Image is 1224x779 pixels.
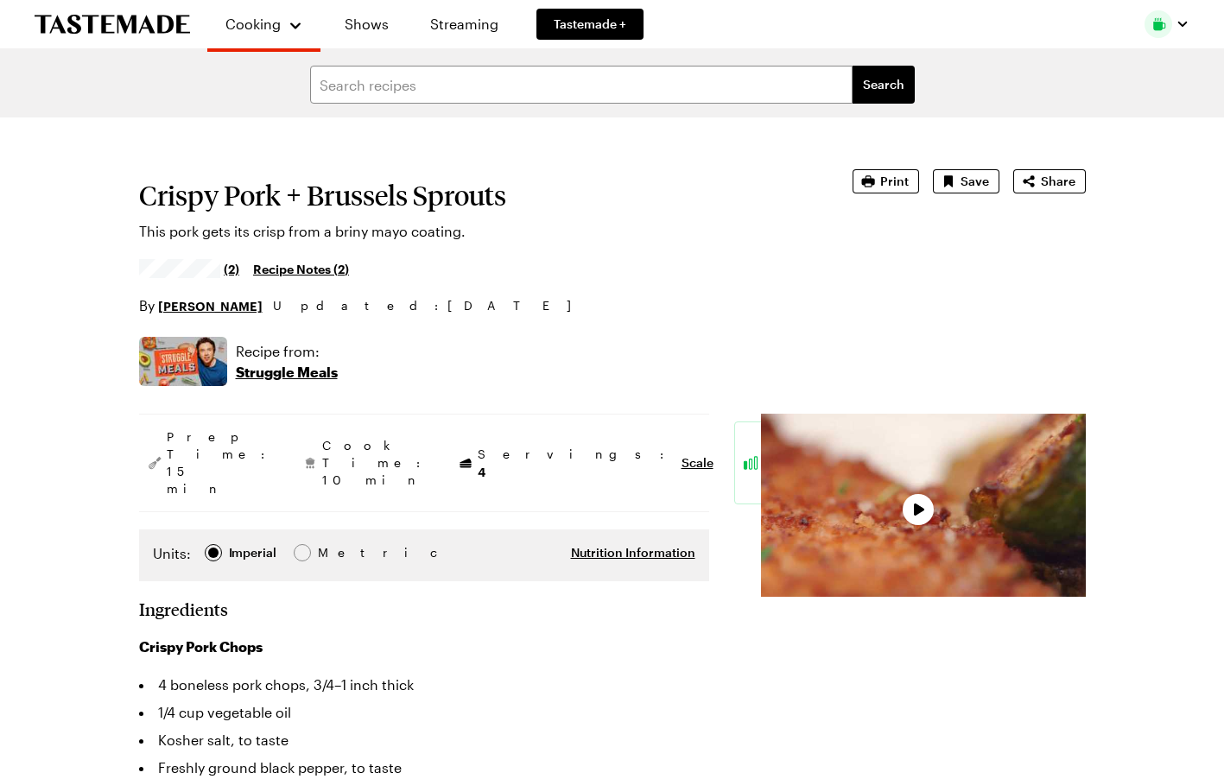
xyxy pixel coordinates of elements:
li: 1/4 cup vegetable oil [139,699,709,726]
button: Save recipe [933,169,999,193]
a: To Tastemade Home Page [35,15,190,35]
div: Imperial [229,543,276,562]
span: Print [880,173,909,190]
img: Show where recipe is used [139,337,227,386]
input: Search recipes [310,66,853,104]
a: Recipe Notes (2) [253,259,349,278]
button: Print [853,169,919,193]
span: Cooking [225,16,281,32]
span: Save [961,173,989,190]
div: Metric [318,543,354,562]
span: Updated : [DATE] [273,296,588,315]
p: This pork gets its crisp from a briny mayo coating. [139,221,804,242]
button: Nutrition Information [571,544,695,561]
img: Profile picture [1145,10,1172,38]
button: Cooking [225,7,303,41]
button: Scale [682,454,713,472]
a: 4.5/5 stars from 2 reviews [139,262,240,275]
span: Metric [318,543,356,562]
button: filters [853,66,915,104]
p: Struggle Meals [236,362,338,383]
li: 4 boneless pork chops, 3/4–1 inch thick [139,671,709,699]
a: Recipe from:Struggle Meals [236,341,338,383]
p: By [139,295,263,316]
h1: Crispy Pork + Brussels Sprouts [139,180,804,211]
span: Imperial [229,543,278,562]
label: Units: [153,543,191,564]
video-js: Video Player [761,414,1086,597]
h3: Crispy Pork Chops [139,636,709,657]
span: (2) [224,260,239,277]
span: Servings: [478,446,673,481]
span: Search [863,76,904,93]
div: Imperial Metric [153,543,354,567]
span: 4 [478,463,485,479]
span: Tastemade + [554,16,626,33]
a: [PERSON_NAME] [158,296,263,315]
p: Recipe from: [236,341,338,362]
span: Prep Time: 15 min [167,428,274,497]
span: Share [1041,173,1075,190]
a: Tastemade + [536,9,644,40]
button: Play Video [903,494,934,525]
span: Cook Time: 10 min [322,437,429,489]
button: Share [1013,169,1086,193]
li: Kosher salt, to taste [139,726,709,754]
button: Profile picture [1145,10,1189,38]
h2: Ingredients [139,598,228,619]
